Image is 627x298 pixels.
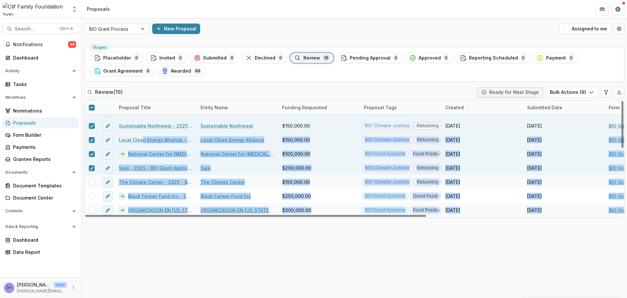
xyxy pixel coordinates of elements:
[523,100,605,114] div: Submitted Date
[3,79,79,90] a: Tasks
[527,179,542,185] div: [DATE]
[445,165,460,171] div: [DATE]
[3,105,79,116] a: Nominations
[255,55,275,61] span: Declined
[197,100,278,114] div: Entity Name
[3,235,79,245] a: Dashboard
[115,100,197,114] div: Proposal Title
[3,247,79,257] a: Data Report
[171,68,191,74] span: Awarded
[3,192,79,203] a: Document Center
[3,92,79,103] button: Open Workflows
[282,179,310,185] span: $150,000.00
[54,282,67,288] p: User
[546,87,598,97] button: Bulk Actions (9)
[3,66,79,76] button: Open Activity
[201,193,251,200] a: Black Farmer Fund Inc
[405,53,453,63] button: Approved0
[303,55,320,61] span: Review
[445,207,460,214] div: [DATE]
[3,142,79,152] a: Payments
[360,104,401,111] div: Proposal Tags
[282,150,310,157] span: $100,000.00
[3,221,79,232] button: Open Data & Reporting
[614,24,624,34] button: Open table manager
[445,150,460,157] div: [DATE]
[201,207,274,214] a: ORGANIZACION EN [US_STATE] DE LIDERES CAMPESINAS INC
[596,3,609,16] button: Partners
[527,207,542,214] div: [DATE]
[70,3,79,16] button: Open entity switcher
[559,24,611,34] button: Assigned to me
[282,207,311,214] span: $300,000.00
[229,54,234,61] span: 0
[13,237,73,243] div: Dashboard
[546,55,566,61] span: Payment
[13,54,73,61] div: Dashboard
[128,207,193,214] a: ORGANIZACION EN [US_STATE] DE LIDERES CAMPESINAS INC - 2025 - BIO Grant Application
[103,135,113,145] button: edit
[3,167,79,178] button: Open Documents
[282,122,310,129] span: $150,000.00
[134,54,139,61] span: 0
[445,122,460,129] div: [DATE]
[178,54,183,61] span: 0
[128,193,193,200] a: Black Farmer Fund Inc - 2025 - BIO Grant Application
[128,150,193,157] a: National Center For [MEDICAL_DATA] Health Inc - 2025 - BIO Grant Application
[456,53,530,63] button: Reporting Scheduled0
[614,87,624,97] button: Export table data
[445,193,460,200] div: [DATE]
[611,3,624,16] button: Get Help
[190,53,239,63] button: Submitted0
[90,66,155,76] button: Grant Agreement0
[194,67,201,75] span: 88
[278,100,360,114] div: Funding Requested
[527,122,542,129] div: [DATE]
[477,87,543,97] button: Ready for Next Stage
[13,131,73,138] div: Form Builder
[3,117,79,128] a: Proposals
[119,136,193,143] a: Local Clean Energy Alliance - 2025 - BIO Grant Application
[533,53,578,63] button: Payment0
[3,3,67,16] img: Clif Family Foundation logo
[278,104,331,111] div: Funding Requested
[84,87,126,97] h2: Review ( 19 )
[527,165,542,171] div: [DATE]
[13,144,73,150] div: Payments
[201,150,274,157] a: National Center For [MEDICAL_DATA] Health Inc
[93,45,106,50] span: Stages
[13,107,73,114] div: Nominations
[103,55,131,61] span: Placeholder
[3,206,79,216] button: Open Contacts
[146,53,187,63] button: Invited0
[605,104,623,111] div: Form
[201,165,211,171] a: Saje
[3,180,79,191] a: Document Templates
[15,26,56,32] span: Search...
[3,24,79,34] button: Search...
[70,284,77,292] button: More
[203,55,227,61] span: Submitted
[5,170,70,175] span: Documents
[5,224,70,229] span: Data & Reporting
[527,150,542,157] div: [DATE]
[103,121,113,131] button: edit
[601,87,611,97] button: Edit table settings
[442,100,523,114] div: Created
[103,191,113,202] button: edit
[241,53,287,63] button: Declined0
[360,100,442,114] div: Proposal Tags
[5,69,70,73] span: Activity
[201,136,264,143] a: Local Clean Energy Alliance
[119,165,193,171] a: Saje - 2025 - BIO Grant Application
[350,55,391,61] span: Pending Approval
[87,6,110,12] div: Proposals
[5,209,70,213] span: Contacts
[469,55,518,61] span: Reporting Scheduled
[13,194,73,201] div: Document Center
[13,81,73,88] div: Tasks
[103,163,113,173] button: edit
